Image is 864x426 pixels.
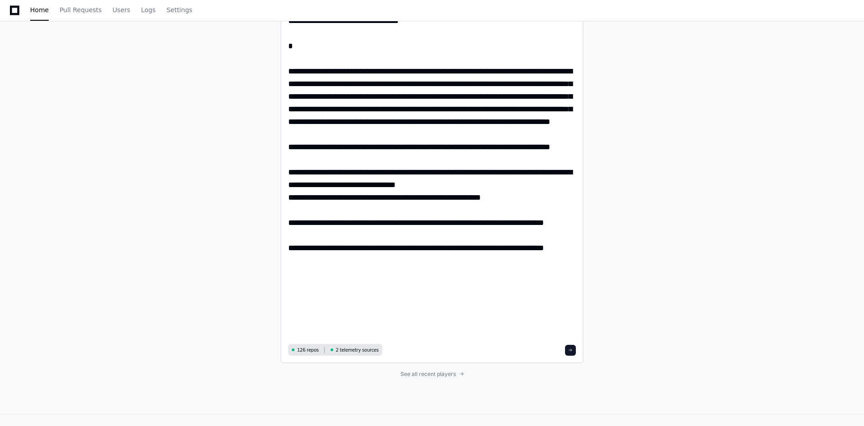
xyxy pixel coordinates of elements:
span: Settings [166,7,192,13]
span: 126 repos [297,347,319,353]
span: Users [113,7,130,13]
a: See all recent players [280,371,584,378]
span: Logs [141,7,156,13]
span: 2 telemetry sources [336,347,379,353]
span: See all recent players [400,371,456,378]
span: Home [30,7,49,13]
span: Pull Requests [60,7,101,13]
